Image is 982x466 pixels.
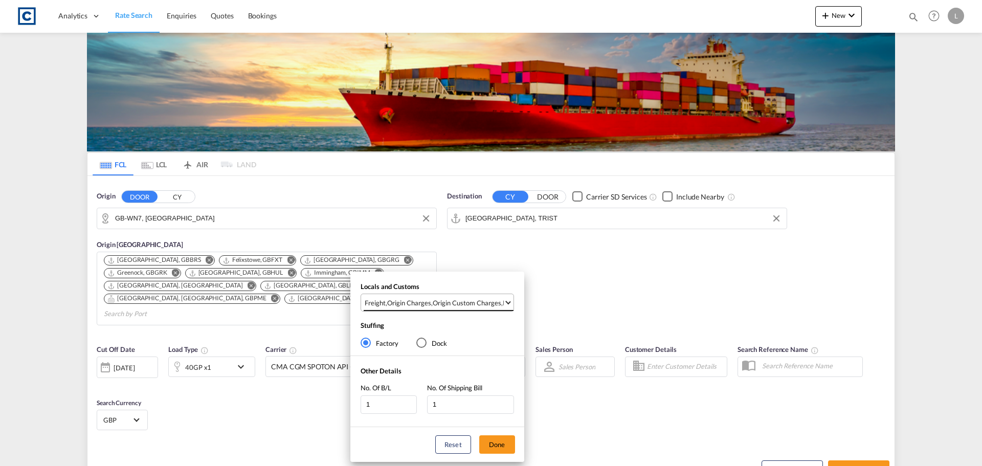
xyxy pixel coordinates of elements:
[435,435,471,454] button: Reset
[365,298,504,307] span: , , ,
[361,338,398,348] md-radio-button: Factory
[427,395,514,414] input: No. Of Shipping Bill
[365,298,386,307] div: Freight
[361,321,384,329] span: Stuffing
[361,294,514,312] md-select: Select Locals and Customs: Freight, Origin Charges, Origin Custom Charges, Pickup Charges
[387,298,431,307] div: Origin Charges
[361,367,401,375] span: Other Details
[503,298,548,307] div: Pickup Charges
[433,298,501,307] div: Origin Custom Charges
[361,395,417,414] input: No. Of B/L
[416,338,447,348] md-radio-button: Dock
[361,384,391,392] span: No. Of B/L
[427,384,482,392] span: No. Of Shipping Bill
[361,282,419,291] span: Locals and Customs
[479,435,515,454] button: Done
